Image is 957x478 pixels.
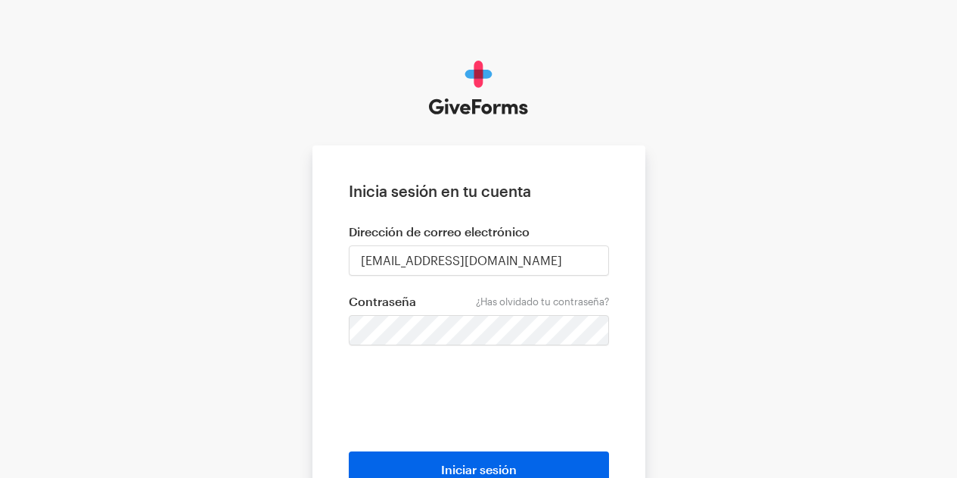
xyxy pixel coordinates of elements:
iframe: reCAPTCHA [364,368,594,427]
font: Inicia sesión en tu cuenta [349,182,531,200]
font: Iniciar sesión [441,462,517,476]
font: Dirección de correo electrónico [349,224,530,239]
img: GiveForms [429,61,528,115]
a: ¿Has olvidado tu contraseña? [476,295,609,308]
font: Contraseña [349,294,416,308]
